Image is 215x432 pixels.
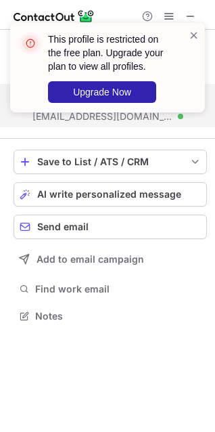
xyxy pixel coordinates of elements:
[14,8,95,24] img: ContactOut v5.3.10
[14,182,207,207] button: AI write personalized message
[48,33,172,73] header: This profile is restricted on the free plan. Upgrade your plan to view all profiles.
[37,189,181,200] span: AI write personalized message
[35,310,201,322] span: Notes
[37,156,183,167] div: Save to List / ATS / CRM
[35,283,201,295] span: Find work email
[14,307,207,326] button: Notes
[14,247,207,272] button: Add to email campaign
[37,254,144,265] span: Add to email campaign
[48,81,156,103] button: Upgrade Now
[14,150,207,174] button: save-profile-one-click
[20,33,41,54] img: error
[37,221,89,232] span: Send email
[73,87,131,98] span: Upgrade Now
[14,215,207,239] button: Send email
[14,280,207,299] button: Find work email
